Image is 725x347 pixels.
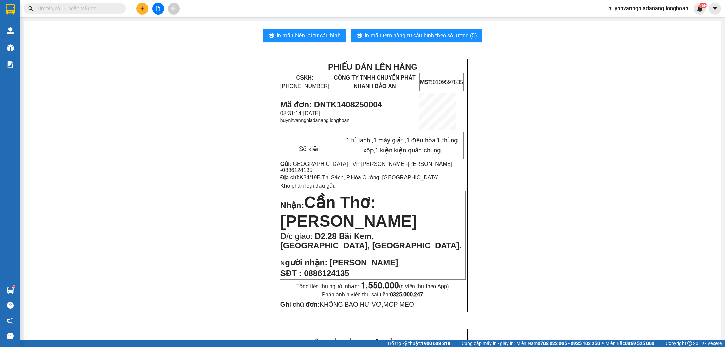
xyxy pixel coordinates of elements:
[171,6,176,11] span: aim
[388,340,450,347] span: Hỗ trợ kỹ thuật:
[7,27,14,34] img: warehouse-icon
[328,62,417,71] strong: PHIẾU DÁN LÊN HÀNG
[390,291,423,298] strong: 0325.000.247
[361,281,399,290] strong: 1.550.000
[420,79,463,85] span: 0109597835
[330,258,398,267] span: [PERSON_NAME]
[7,333,14,339] span: message
[296,75,313,81] strong: CSKH:
[698,3,707,8] sup: NaN
[280,161,291,167] strong: Gửi:
[291,161,406,167] span: [GEOGRAPHIC_DATA] : VP [PERSON_NAME]
[603,4,694,13] span: huynhvannghiadanang.longhoan
[280,161,452,173] span: [PERSON_NAME] -
[285,258,327,267] span: gười nhận:
[516,340,600,347] span: Miền Nam
[156,6,160,11] span: file-add
[304,268,349,278] span: 0886124135
[282,167,312,173] span: 0886124135
[28,6,33,11] span: search
[280,100,382,109] span: Mã đơn: DNTK1408250004
[13,285,15,288] sup: 1
[420,79,433,85] strong: MST:
[605,340,654,347] span: Miền Bắc
[357,33,362,39] span: printer
[280,301,414,308] span: KHÔNG BAO HƯ VỠ,MÓP MÉO
[462,340,515,347] span: Cung cấp máy in - giấy in:
[365,31,477,40] span: In mẫu tem hàng tự cấu hình theo số lượng (5)
[140,6,145,11] span: plus
[277,31,341,40] span: In mẫu biên lai tự cấu hình
[687,341,692,346] span: copyright
[7,61,14,68] img: solution-icon
[712,5,718,12] span: caret-down
[280,201,304,210] span: Nhận:
[421,341,450,346] strong: 1900 633 818
[296,283,449,290] span: Tổng tiền thu người nhận:
[538,341,600,346] strong: 0708 023 035 - 0935 103 250
[6,4,15,15] img: logo-vxr
[455,340,456,347] span: |
[602,342,604,345] span: ⚪️
[168,3,180,15] button: aim
[280,231,315,241] span: Đ/c giao:
[361,283,449,290] span: (n.viên thu theo App)
[136,3,148,15] button: plus
[346,137,458,154] span: 1 tủ lạnh ,1 máy giặt ,1 điều hòa,1 thùng xốp,1 kiện kiện quấn chung
[280,301,320,308] strong: Ghi chú đơn:
[299,145,321,153] span: Số kiện
[697,5,703,12] img: icon-new-feature
[322,291,423,298] span: Phản ánh n.viên thu sai tiền:
[280,118,349,123] span: huynhvannghiadanang.longhoan
[351,29,482,42] button: printerIn mẫu tem hàng tự cấu hình theo số lượng (5)
[269,33,274,39] span: printer
[280,260,327,267] strong: N
[7,44,14,51] img: warehouse-icon
[280,193,417,230] span: Cần Thơ: [PERSON_NAME]
[280,75,329,89] span: [PHONE_NUMBER]
[309,339,436,346] strong: BIÊN NHẬN VẬN CHUYỂN BẢO AN EXPRESS
[625,341,654,346] strong: 0369 525 060
[7,302,14,309] span: question-circle
[280,268,302,278] strong: SĐT :
[263,29,346,42] button: printerIn mẫu biên lai tự cấu hình
[280,175,300,180] strong: Địa chỉ:
[37,5,118,12] input: Tìm tên, số ĐT hoặc mã đơn
[280,161,452,173] span: -
[709,3,721,15] button: caret-down
[280,110,320,116] span: 08:31:14 [DATE]
[7,317,14,324] span: notification
[280,183,336,189] span: Kho phân loại đầu gửi:
[152,3,164,15] button: file-add
[300,175,439,180] span: K34/19B Thi Sách, P.Hòa Cường, [GEOGRAPHIC_DATA]
[659,340,660,347] span: |
[7,287,14,294] img: warehouse-icon
[334,75,416,89] span: CÔNG TY TNHH CHUYỂN PHÁT NHANH BẢO AN
[280,231,462,250] span: D2.28 Bãi Kem, [GEOGRAPHIC_DATA], [GEOGRAPHIC_DATA].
